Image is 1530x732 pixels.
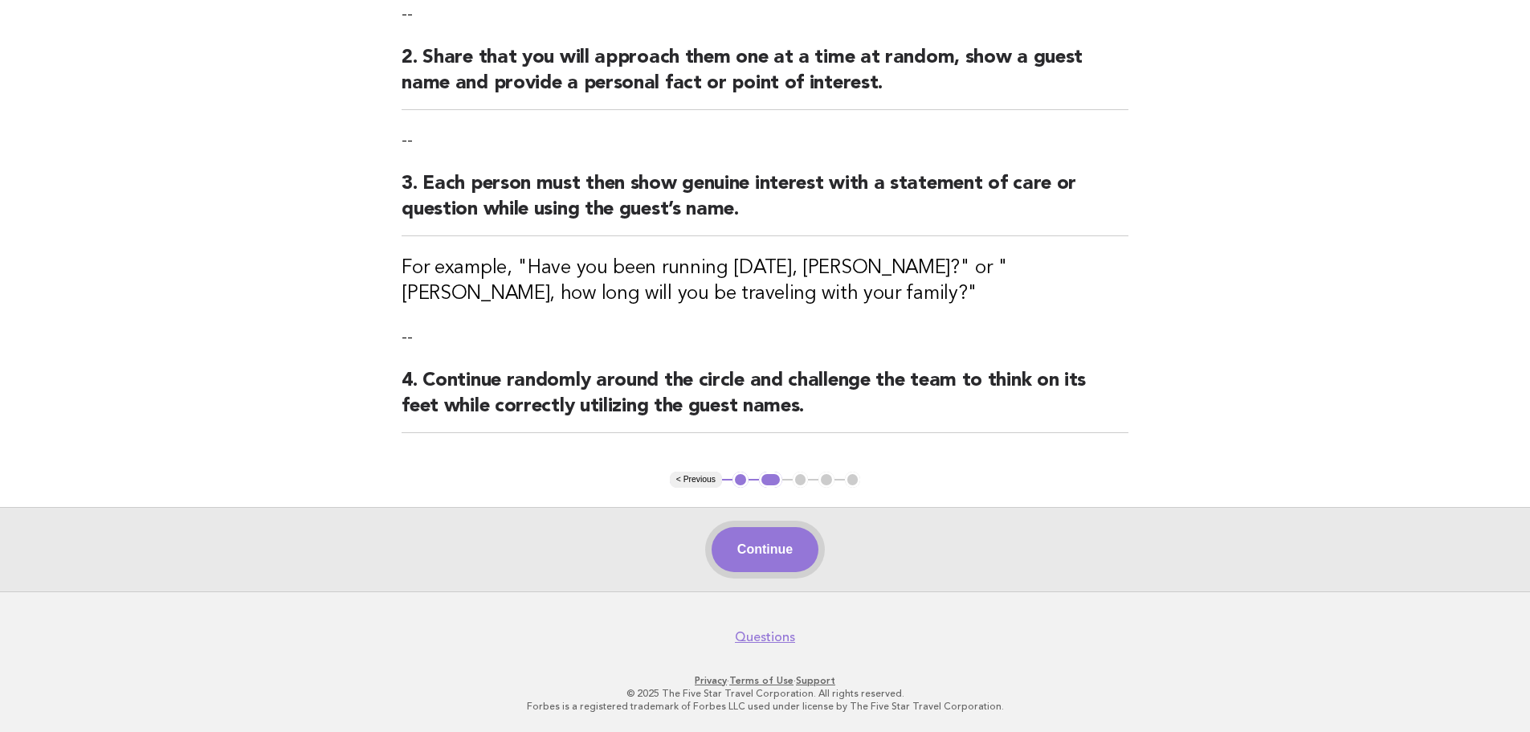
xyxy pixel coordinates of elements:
a: Support [796,675,835,686]
button: < Previous [670,472,722,488]
a: Questions [735,629,795,645]
p: -- [402,129,1128,152]
h2: 2. Share that you will approach them one at a time at random, show a guest name and provide a per... [402,45,1128,110]
button: 1 [732,472,749,488]
h3: For example, "Have you been running [DATE], [PERSON_NAME]?" or "[PERSON_NAME], how long will you ... [402,256,1128,307]
h2: 4. Continue randomly around the circle and challenge the team to think on its feet while correctl... [402,368,1128,433]
p: Forbes is a registered trademark of Forbes LLC used under license by The Five Star Travel Corpora... [274,700,1257,713]
h2: 3. Each person must then show genuine interest with a statement of care or question while using t... [402,171,1128,236]
button: 2 [759,472,782,488]
a: Terms of Use [729,675,794,686]
p: · · [274,674,1257,687]
button: Continue [712,527,818,572]
p: © 2025 The Five Star Travel Corporation. All rights reserved. [274,687,1257,700]
p: -- [402,326,1128,349]
a: Privacy [695,675,727,686]
p: -- [402,3,1128,26]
